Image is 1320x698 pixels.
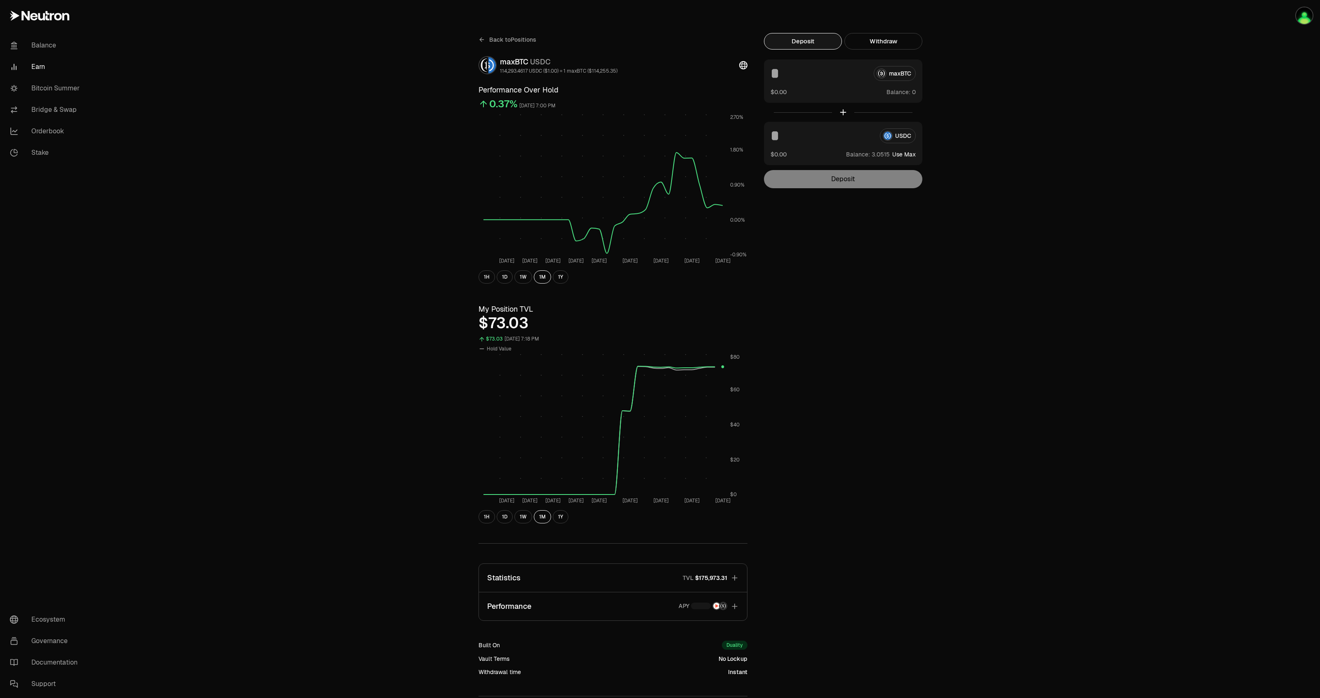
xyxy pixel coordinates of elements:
p: TVL [683,574,693,582]
tspan: -0.90% [730,251,747,258]
span: $175,973.31 [695,574,727,582]
a: Bitcoin Summer [3,78,89,99]
a: Orderbook [3,121,89,142]
tspan: [DATE] [545,258,561,264]
tspan: [DATE] [545,497,561,504]
tspan: $80 [730,354,740,360]
tspan: 1.80% [730,147,743,153]
div: Instant [728,668,747,676]
div: Built On [478,641,500,649]
p: Statistics [487,572,521,584]
div: 0.37% [489,97,518,111]
img: maxBTC Logo [479,57,487,73]
tspan: [DATE] [684,497,700,504]
button: 1H [478,270,495,284]
a: Governance [3,630,89,652]
a: Balance [3,35,89,56]
div: $73.03 [478,315,747,331]
p: Performance [487,601,531,612]
button: $0.00 [771,88,787,96]
tspan: [DATE] [592,497,607,504]
span: Back to Positions [489,35,536,44]
div: 114,293.4617 USDC ($1.00) = 1 maxBTC ($114,255.35) [500,68,618,74]
tspan: [DATE] [684,258,700,264]
a: Earn [3,56,89,78]
button: 1D [497,270,513,284]
tspan: [DATE] [653,258,669,264]
div: [DATE] 7:18 PM [504,334,539,344]
tspan: 0.00% [730,217,745,223]
tspan: $60 [730,386,740,393]
button: 1D [497,510,513,523]
button: Use Max [892,150,916,159]
tspan: [DATE] [522,258,537,264]
button: Withdraw [844,33,922,50]
tspan: [DATE] [653,497,669,504]
button: PerformanceAPYNTRNStructured Points [479,592,747,620]
img: Structured Points [720,603,726,609]
p: APY [679,602,689,611]
button: 1Y [553,270,568,284]
a: Stake [3,142,89,163]
tspan: $40 [730,421,740,428]
tspan: $20 [730,457,740,463]
tspan: [DATE] [522,497,537,504]
button: 1W [514,270,532,284]
tspan: $0 [730,491,737,498]
button: 1Y [553,510,568,523]
tspan: [DATE] [622,497,638,504]
tspan: [DATE] [499,258,514,264]
h3: My Position TVL [478,303,747,315]
a: Support [3,673,89,695]
img: New Main [1296,7,1313,24]
button: NTRNStructured Points [691,602,727,610]
div: No Lockup [719,655,747,663]
div: Withdrawal time [478,668,521,676]
button: 1W [514,510,532,523]
button: StatisticsTVL$175,973.31 [479,564,747,592]
h3: Performance Over Hold [478,84,747,96]
button: Deposit [764,33,842,50]
div: Vault Terms [478,655,509,663]
tspan: 0.90% [730,182,745,188]
tspan: [DATE] [592,258,607,264]
span: USDC [530,57,551,66]
div: [DATE] 7:00 PM [519,101,556,111]
span: Balance: [886,88,910,96]
button: 1M [534,270,551,284]
button: 1H [478,510,495,523]
img: USDC Logo [488,57,496,73]
tspan: 2.70% [730,114,743,121]
span: Balance: [846,150,870,159]
div: Duality [722,641,747,650]
div: $73.03 [486,334,503,344]
a: Back toPositions [478,33,536,46]
tspan: [DATE] [568,497,584,504]
a: Bridge & Swap [3,99,89,121]
button: 1M [534,510,551,523]
tspan: [DATE] [622,258,638,264]
tspan: [DATE] [715,258,731,264]
div: maxBTC [500,56,618,68]
tspan: [DATE] [568,258,584,264]
tspan: [DATE] [499,497,514,504]
img: NTRN [713,603,720,609]
a: Documentation [3,652,89,673]
span: Hold Value [487,345,511,352]
tspan: [DATE] [715,497,731,504]
button: $0.00 [771,150,787,159]
a: Ecosystem [3,609,89,630]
